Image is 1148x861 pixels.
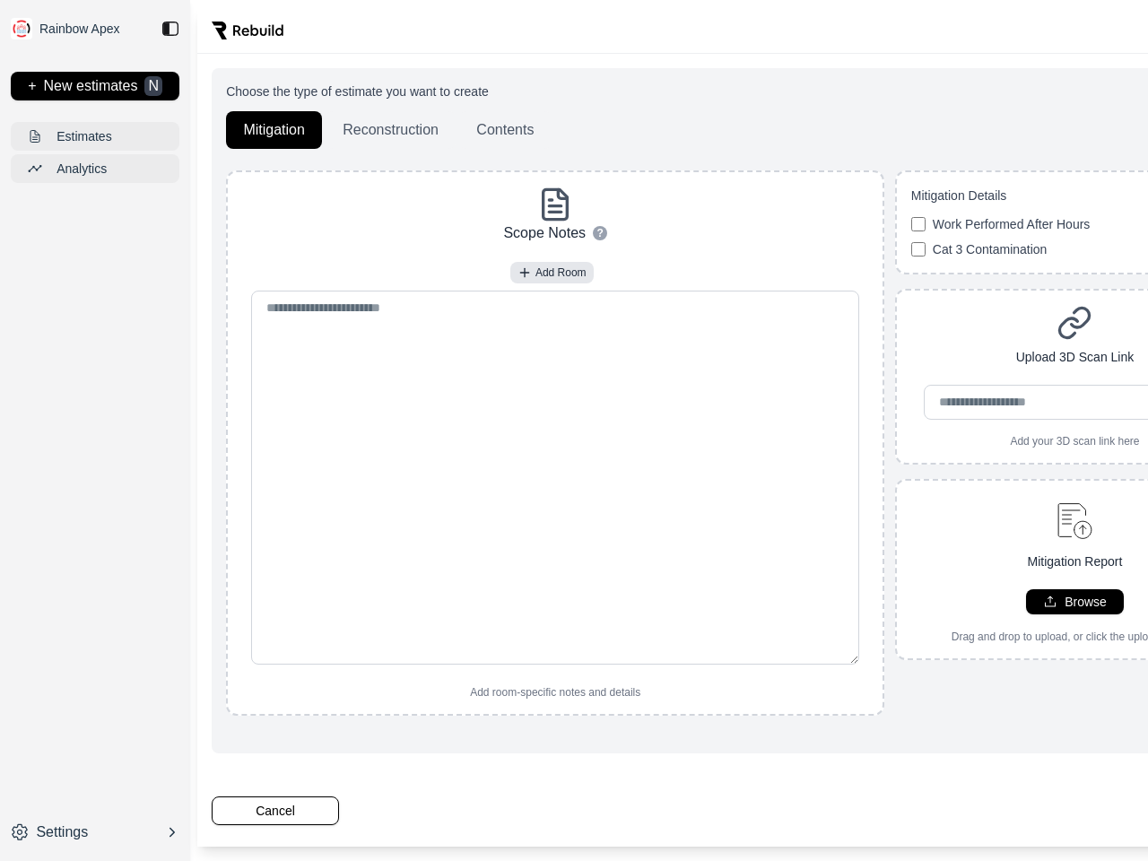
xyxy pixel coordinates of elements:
div: N [144,76,162,97]
img: toggle sidebar [161,20,179,38]
span: Add Room [535,265,587,280]
button: Analytics [11,154,179,183]
p: New estimates [44,76,138,97]
button: Mitigation [226,111,322,149]
img: Rebuild [212,22,283,39]
span: Cat 3 Contamination [933,240,1048,258]
p: Rainbow Apex [39,22,120,36]
input: Cat 3 Contamination [911,242,926,257]
p: Add your 3D scan link here [1010,434,1139,448]
p: + [28,76,36,97]
p: Scope Notes [503,222,586,244]
img: upload-document.svg [1049,495,1100,545]
p: Analytics [57,160,107,178]
button: Estimates [11,122,179,151]
button: Browse [1026,589,1124,614]
p: Upload 3D Scan Link [1016,348,1135,367]
input: Work Performed After Hours [911,217,926,231]
button: +New estimatesN [11,72,179,100]
button: Reconstruction [326,111,456,149]
span: Work Performed After Hours [933,215,1091,233]
span: ? [596,226,603,240]
button: Contents [459,111,551,149]
button: Cancel [212,796,339,825]
img: sidebar [11,18,32,39]
p: Add room-specific notes and details [470,685,640,700]
p: Mitigation Report [1028,552,1123,571]
p: Settings [36,822,88,843]
p: Browse [1065,593,1107,611]
p: Estimates [57,127,111,145]
button: Add Room [510,262,594,283]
